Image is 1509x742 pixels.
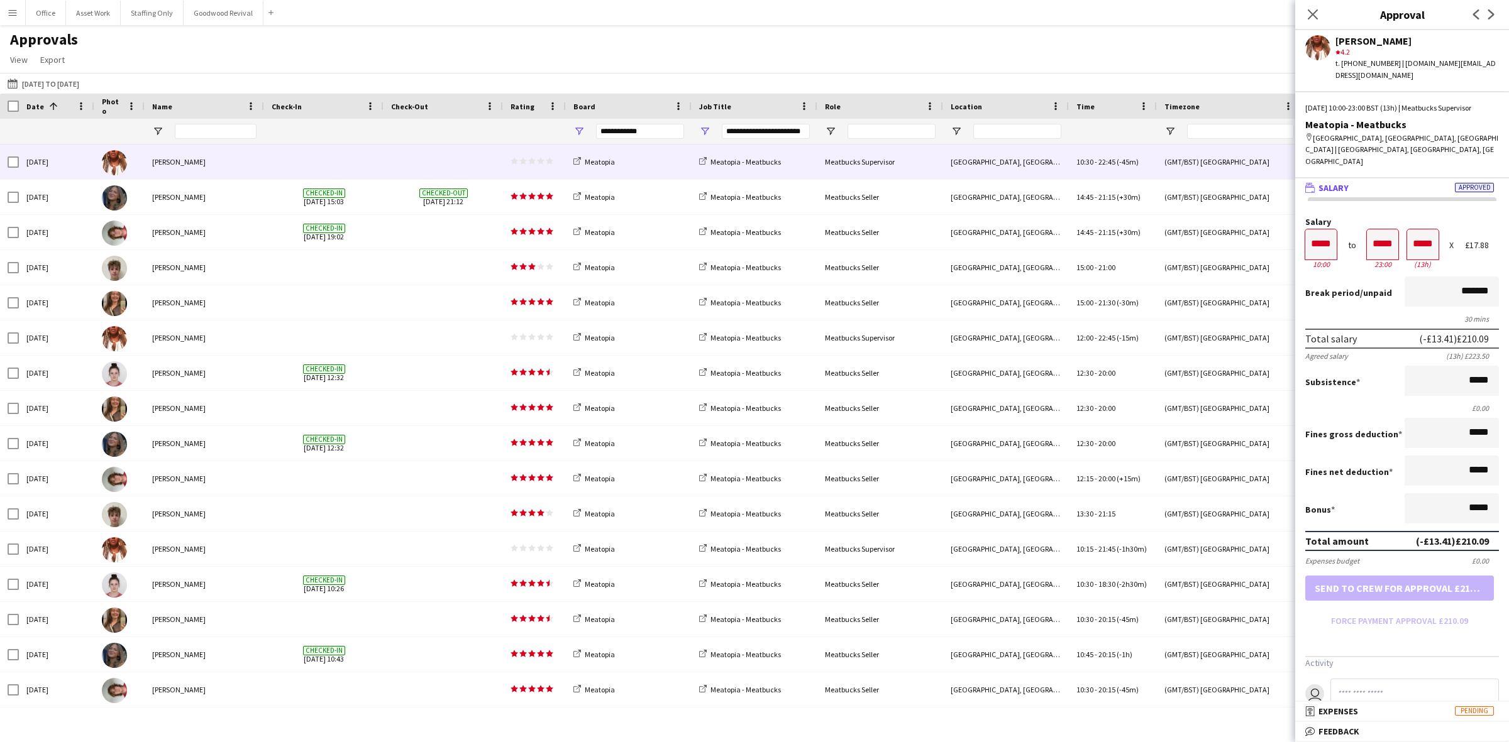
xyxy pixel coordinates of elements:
div: (GMT/BST) [GEOGRAPHIC_DATA] [1157,391,1302,425]
div: Expenses budget [1305,556,1359,565]
span: 21:15 [1098,227,1115,237]
button: Open Filter Menu [699,126,710,137]
span: 21:15 [1098,509,1115,518]
div: (13h) £223.50 [1446,351,1499,361]
span: (-15m) [1117,333,1139,342]
span: Meatopia - Meatbucks [710,263,781,272]
div: [DATE] [19,285,94,320]
a: Meatopia [573,333,615,342]
div: (GMT/BST) [GEOGRAPHIC_DATA] [1157,461,1302,496]
span: [DATE] 19:02 [272,215,376,249]
div: Meatbucks Supervisor [817,320,943,355]
div: Total amount [1305,535,1369,547]
span: 15:00 [1076,298,1093,307]
span: Checked-in [303,435,345,444]
span: Checked-out [419,188,468,198]
span: Timezone [1164,102,1200,111]
div: [DATE] [19,672,94,707]
button: Open Filter Menu [152,126,163,137]
div: [DATE] [19,707,94,742]
span: 10:15 [1076,544,1093,554]
span: Meatopia [585,333,615,342]
button: Open Filter Menu [1164,126,1176,137]
span: 21:00 [1098,263,1115,272]
a: Meatopia - Meatbucks [699,333,781,342]
a: Meatopia - Meatbucks [699,263,781,272]
div: [GEOGRAPHIC_DATA], [GEOGRAPHIC_DATA], [GEOGRAPHIC_DATA] [943,567,1069,601]
button: Goodwood Revival [184,1,263,25]
span: 10:30 [1076,157,1093,166]
div: [PERSON_NAME] [145,496,264,531]
span: Meatopia - Meatbucks [710,579,781,589]
span: (-45m) [1117,614,1139,624]
div: [GEOGRAPHIC_DATA], [GEOGRAPHIC_DATA], [GEOGRAPHIC_DATA] [943,496,1069,531]
a: Meatopia [573,544,615,554]
div: 13h [1407,259,1439,269]
span: Check-In [272,102,302,111]
img: Dina Ibrahim [102,326,127,351]
span: Meatopia [585,544,615,554]
div: [DATE] [19,215,94,249]
button: Open Filter Menu [825,126,836,137]
span: Meatopia [585,509,615,518]
span: 18:30 [1098,579,1115,589]
span: Checked-in [303,188,345,198]
div: [GEOGRAPHIC_DATA], [GEOGRAPHIC_DATA], [GEOGRAPHIC_DATA] [943,637,1069,672]
span: Feedback [1318,726,1359,737]
a: Meatopia [573,368,615,378]
button: Staffing Only [121,1,184,25]
span: (-1h30m) [1117,544,1147,554]
div: Meatbucks Seller [817,391,943,425]
span: 22:45 [1098,157,1115,166]
a: Meatopia [573,263,615,272]
div: [DATE] [19,602,94,636]
div: (GMT/BST) [GEOGRAPHIC_DATA] [1157,602,1302,636]
span: [DATE] 12:32 [272,426,376,461]
span: Meatopia [585,439,615,448]
mat-expansion-panel-header: SalaryApproved [1295,178,1509,197]
a: Meatopia - Meatbucks [699,544,781,554]
div: (GMT/BST) [GEOGRAPHIC_DATA] [1157,285,1302,320]
div: Meatbucks Seller [817,461,943,496]
span: - [1095,298,1097,307]
div: [DATE] [19,532,94,566]
span: Checked-in [303,364,345,374]
span: Meatopia [585,227,615,237]
button: Office [26,1,66,25]
a: Meatopia [573,650,615,659]
div: [GEOGRAPHIC_DATA], [GEOGRAPHIC_DATA], [GEOGRAPHIC_DATA] [943,391,1069,425]
span: 13:30 [1076,509,1093,518]
img: Dina Ibrahim [102,150,127,175]
span: - [1095,474,1097,483]
span: [DATE] 15:03 [272,180,376,214]
div: [PERSON_NAME] [145,426,264,461]
span: View [10,54,28,65]
a: Meatopia - Meatbucks [699,474,781,483]
div: 4.2 [1335,46,1499,58]
a: Meatopia [573,439,615,448]
div: [PERSON_NAME] [145,180,264,214]
span: Name [152,102,172,111]
div: (GMT/BST) [GEOGRAPHIC_DATA] [1157,496,1302,531]
div: (GMT/BST) [GEOGRAPHIC_DATA] [1157,707,1302,742]
div: X [1449,241,1454,250]
img: Ruby Roberts [102,432,127,457]
div: (-£13.41) £210.09 [1416,535,1489,547]
div: [PERSON_NAME] [145,356,264,390]
div: [DATE] [19,426,94,461]
div: [DATE] [19,180,94,214]
img: Dina Ibrahim [102,537,127,562]
div: [GEOGRAPHIC_DATA], [GEOGRAPHIC_DATA], [GEOGRAPHIC_DATA] [943,532,1069,566]
a: Meatopia [573,157,615,166]
span: Checked-in [303,576,345,585]
span: 21:45 [1098,544,1115,554]
div: [PERSON_NAME] [145,461,264,496]
div: Total salary [1305,332,1357,345]
span: 20:00 [1098,439,1115,448]
img: Joe Leach [102,221,127,246]
div: [GEOGRAPHIC_DATA], [GEOGRAPHIC_DATA], [GEOGRAPHIC_DATA] [943,707,1069,742]
span: Meatopia - Meatbucks [710,403,781,413]
div: [GEOGRAPHIC_DATA], [GEOGRAPHIC_DATA], [GEOGRAPHIC_DATA] [943,285,1069,320]
span: - [1095,157,1097,166]
a: Meatopia [573,298,615,307]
